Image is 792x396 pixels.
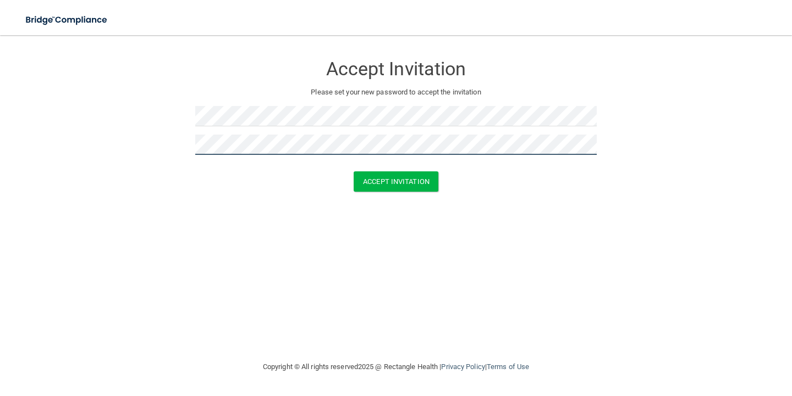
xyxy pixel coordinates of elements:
iframe: Drift Widget Chat Controller [602,328,779,372]
button: Accept Invitation [354,171,438,192]
p: Please set your new password to accept the invitation [204,86,588,99]
a: Terms of Use [487,362,529,371]
img: bridge_compliance_login_screen.278c3ca4.svg [16,9,118,31]
h3: Accept Invitation [195,59,597,79]
div: Copyright © All rights reserved 2025 @ Rectangle Health | | [195,349,597,384]
a: Privacy Policy [441,362,485,371]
